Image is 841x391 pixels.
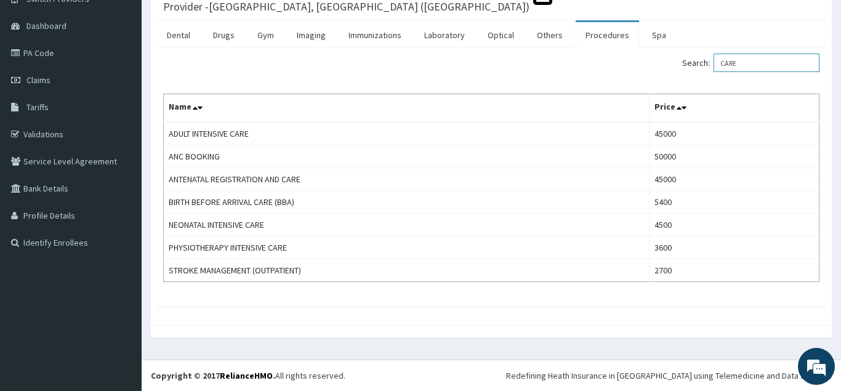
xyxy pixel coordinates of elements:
[151,370,275,381] strong: Copyright © 2017 .
[23,62,50,92] img: d_794563401_company_1708531726252_794563401
[478,22,524,48] a: Optical
[164,214,650,236] td: NEONATAL INTENSIVE CARE
[163,1,529,12] h3: Provider - [GEOGRAPHIC_DATA], [GEOGRAPHIC_DATA] ([GEOGRAPHIC_DATA])
[164,236,650,259] td: PHYSIOTHERAPY INTENSIVE CARE
[576,22,639,48] a: Procedures
[650,214,819,236] td: 4500
[650,168,819,191] td: 45000
[26,75,50,86] span: Claims
[287,22,336,48] a: Imaging
[164,168,650,191] td: ANTENATAL REGISTRATION AND CARE
[164,122,650,145] td: ADULT INTENSIVE CARE
[650,259,819,282] td: 2700
[64,69,207,85] div: Chat with us now
[339,22,411,48] a: Immunizations
[26,20,66,31] span: Dashboard
[714,54,819,72] input: Search:
[164,259,650,282] td: STROKE MANAGEMENT (OUTPATIENT)
[650,145,819,168] td: 50000
[164,191,650,214] td: BIRTH BEFORE ARRIVAL CARE (BBA)
[220,370,273,381] a: RelianceHMO
[414,22,475,48] a: Laboratory
[6,260,235,304] textarea: Type your message and hit 'Enter'
[247,22,284,48] a: Gym
[650,236,819,259] td: 3600
[650,191,819,214] td: 5400
[202,6,231,36] div: Minimize live chat window
[164,145,650,168] td: ANC BOOKING
[650,94,819,123] th: Price
[642,22,676,48] a: Spa
[26,102,49,113] span: Tariffs
[506,369,832,382] div: Redefining Heath Insurance in [GEOGRAPHIC_DATA] using Telemedicine and Data Science!
[527,22,573,48] a: Others
[164,94,650,123] th: Name
[203,22,244,48] a: Drugs
[650,122,819,145] td: 45000
[682,54,819,72] label: Search:
[157,22,200,48] a: Dental
[142,360,841,391] footer: All rights reserved.
[71,117,170,241] span: We're online!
